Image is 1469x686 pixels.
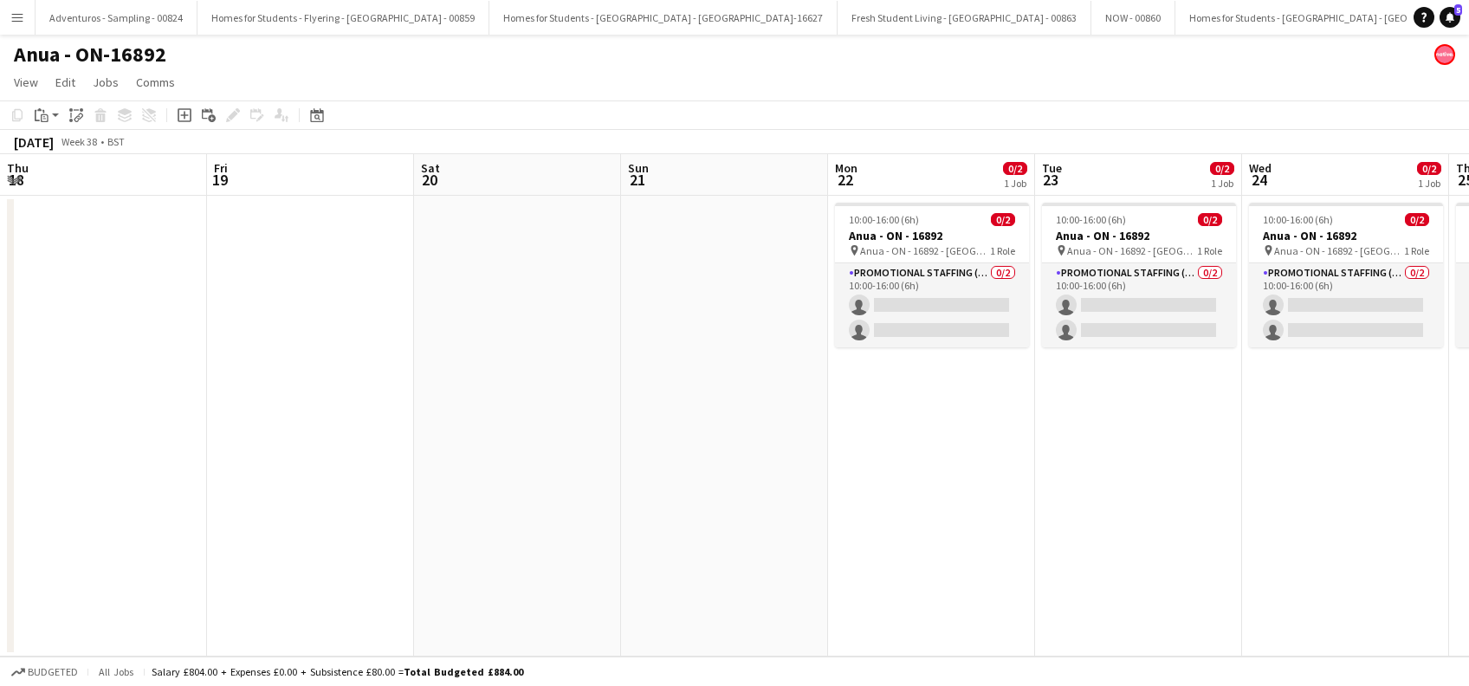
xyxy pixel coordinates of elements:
span: 0/2 [991,213,1015,226]
a: Edit [49,71,82,94]
span: Fri [214,160,228,176]
h3: Anua - ON - 16892 [835,228,1029,243]
span: 20 [418,170,440,190]
span: Edit [55,74,75,90]
div: Salary £804.00 + Expenses £0.00 + Subsistence £80.00 = [152,665,523,678]
button: Budgeted [9,663,81,682]
a: Jobs [86,71,126,94]
span: 18 [4,170,29,190]
span: Total Budgeted £884.00 [404,665,523,678]
h1: Anua - ON-16892 [14,42,166,68]
div: 1 Job [1211,177,1233,190]
span: Tue [1042,160,1062,176]
span: 19 [211,170,228,190]
span: Sun [628,160,649,176]
span: Anua - ON - 16892 - [GEOGRAPHIC_DATA] [1274,244,1404,257]
app-card-role: Promotional Staffing (Brand Ambassadors)0/210:00-16:00 (6h) [835,263,1029,347]
span: Wed [1249,160,1272,176]
span: 21 [625,170,649,190]
button: Adventuros - Sampling - 00824 [36,1,197,35]
span: Jobs [93,74,119,90]
app-user-avatar: native Staffing [1434,44,1455,65]
div: 1 Job [1004,177,1026,190]
span: 1 Role [990,244,1015,257]
span: Sat [421,160,440,176]
span: Thu [7,160,29,176]
span: 0/2 [1198,213,1222,226]
span: 22 [832,170,857,190]
button: Homes for Students - [GEOGRAPHIC_DATA] - [GEOGRAPHIC_DATA]-16627 [489,1,838,35]
a: 5 [1440,7,1460,28]
div: 1 Job [1418,177,1440,190]
span: Anua - ON - 16892 - [GEOGRAPHIC_DATA] [860,244,990,257]
span: 10:00-16:00 (6h) [1263,213,1333,226]
h3: Anua - ON - 16892 [1249,228,1443,243]
span: Week 38 [57,135,100,148]
div: BST [107,135,125,148]
app-job-card: 10:00-16:00 (6h)0/2Anua - ON - 16892 Anua - ON - 16892 - [GEOGRAPHIC_DATA]1 RolePromotional Staff... [1249,203,1443,347]
span: 10:00-16:00 (6h) [1056,213,1126,226]
span: Anua - ON - 16892 - [GEOGRAPHIC_DATA] [1067,244,1197,257]
div: [DATE] [14,133,54,151]
a: View [7,71,45,94]
span: Budgeted [28,666,78,678]
span: 5 [1454,4,1462,16]
h3: Anua - ON - 16892 [1042,228,1236,243]
button: Homes for Students - Flyering - [GEOGRAPHIC_DATA] - 00859 [197,1,489,35]
span: 24 [1246,170,1272,190]
button: Fresh Student Living - [GEOGRAPHIC_DATA] - 00863 [838,1,1091,35]
span: All jobs [95,665,137,678]
a: Comms [129,71,182,94]
span: 10:00-16:00 (6h) [849,213,919,226]
span: 1 Role [1197,244,1222,257]
span: Comms [136,74,175,90]
span: 23 [1039,170,1062,190]
span: View [14,74,38,90]
app-card-role: Promotional Staffing (Brand Ambassadors)0/210:00-16:00 (6h) [1249,263,1443,347]
app-job-card: 10:00-16:00 (6h)0/2Anua - ON - 16892 Anua - ON - 16892 - [GEOGRAPHIC_DATA]1 RolePromotional Staff... [1042,203,1236,347]
span: 0/2 [1405,213,1429,226]
span: 0/2 [1417,162,1441,175]
span: 0/2 [1003,162,1027,175]
span: 1 Role [1404,244,1429,257]
app-card-role: Promotional Staffing (Brand Ambassadors)0/210:00-16:00 (6h) [1042,263,1236,347]
app-job-card: 10:00-16:00 (6h)0/2Anua - ON - 16892 Anua - ON - 16892 - [GEOGRAPHIC_DATA]1 RolePromotional Staff... [835,203,1029,347]
span: Mon [835,160,857,176]
button: NOW - 00860 [1091,1,1175,35]
span: 0/2 [1210,162,1234,175]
